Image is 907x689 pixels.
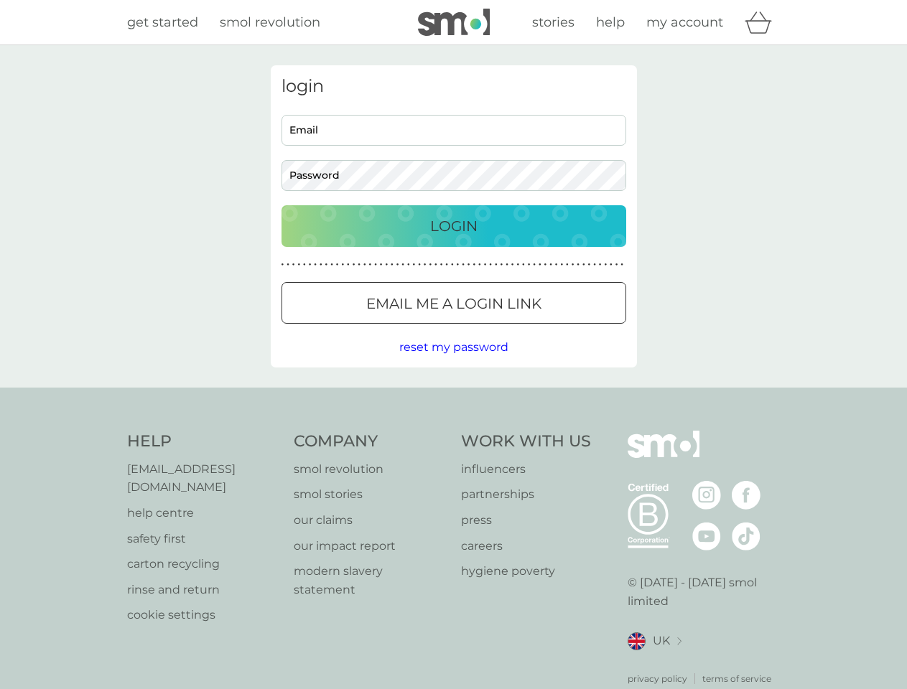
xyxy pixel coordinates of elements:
[544,261,547,268] p: ●
[127,460,280,497] p: [EMAIL_ADDRESS][DOMAIN_NAME]
[461,485,591,504] a: partnerships
[282,282,626,324] button: Email me a login link
[646,14,723,30] span: my account
[401,261,404,268] p: ●
[692,522,721,550] img: visit the smol Youtube page
[532,14,575,30] span: stories
[732,522,761,550] img: visit the smol Tiktok page
[282,261,284,268] p: ●
[593,261,596,268] p: ●
[336,261,339,268] p: ●
[294,562,447,599] a: modern slavery statement
[385,261,388,268] p: ●
[533,261,536,268] p: ●
[615,261,618,268] p: ●
[620,261,623,268] p: ●
[407,261,410,268] p: ●
[572,261,575,268] p: ●
[127,581,280,599] a: rinse and return
[424,261,427,268] p: ●
[451,261,454,268] p: ●
[418,261,421,268] p: ●
[489,261,492,268] p: ●
[445,261,448,268] p: ●
[309,261,312,268] p: ●
[380,261,383,268] p: ●
[418,9,490,36] img: smol
[127,530,280,548] a: safety first
[369,261,372,268] p: ●
[501,261,503,268] p: ●
[495,261,498,268] p: ●
[292,261,295,268] p: ●
[604,261,607,268] p: ●
[347,261,350,268] p: ●
[461,562,591,581] p: hygiene poverty
[282,205,626,247] button: Login
[314,261,317,268] p: ●
[566,261,569,268] p: ●
[516,261,519,268] p: ●
[677,637,682,645] img: select a new location
[341,261,344,268] p: ●
[646,12,723,33] a: my account
[745,8,781,37] div: basket
[294,511,447,530] a: our claims
[294,537,447,556] a: our impact report
[522,261,525,268] p: ●
[461,511,591,530] a: press
[599,261,602,268] p: ●
[220,12,320,33] a: smol revolution
[366,292,541,315] p: Email me a login link
[555,261,558,268] p: ●
[588,261,591,268] p: ●
[702,672,771,685] a: terms of service
[610,261,613,268] p: ●
[429,261,432,268] p: ●
[391,261,394,268] p: ●
[461,431,591,453] h4: Work With Us
[294,485,447,504] p: smol stories
[320,261,322,268] p: ●
[294,460,447,479] a: smol revolution
[461,537,591,556] p: careers
[628,573,781,610] p: © [DATE] - [DATE] smol limited
[325,261,328,268] p: ●
[303,261,306,268] p: ●
[127,555,280,573] a: carton recycling
[539,261,541,268] p: ●
[127,504,280,522] a: help centre
[297,261,300,268] p: ●
[294,431,447,453] h4: Company
[330,261,333,268] p: ●
[582,261,585,268] p: ●
[560,261,563,268] p: ●
[399,340,508,354] span: reset my password
[127,606,280,624] a: cookie settings
[399,338,508,357] button: reset my password
[628,672,687,685] a: privacy policy
[628,431,699,479] img: smol
[506,261,508,268] p: ●
[127,14,198,30] span: get started
[478,261,481,268] p: ●
[549,261,552,268] p: ●
[653,632,670,650] span: UK
[468,261,470,268] p: ●
[434,261,437,268] p: ●
[628,632,646,650] img: UK flag
[511,261,514,268] p: ●
[473,261,475,268] p: ●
